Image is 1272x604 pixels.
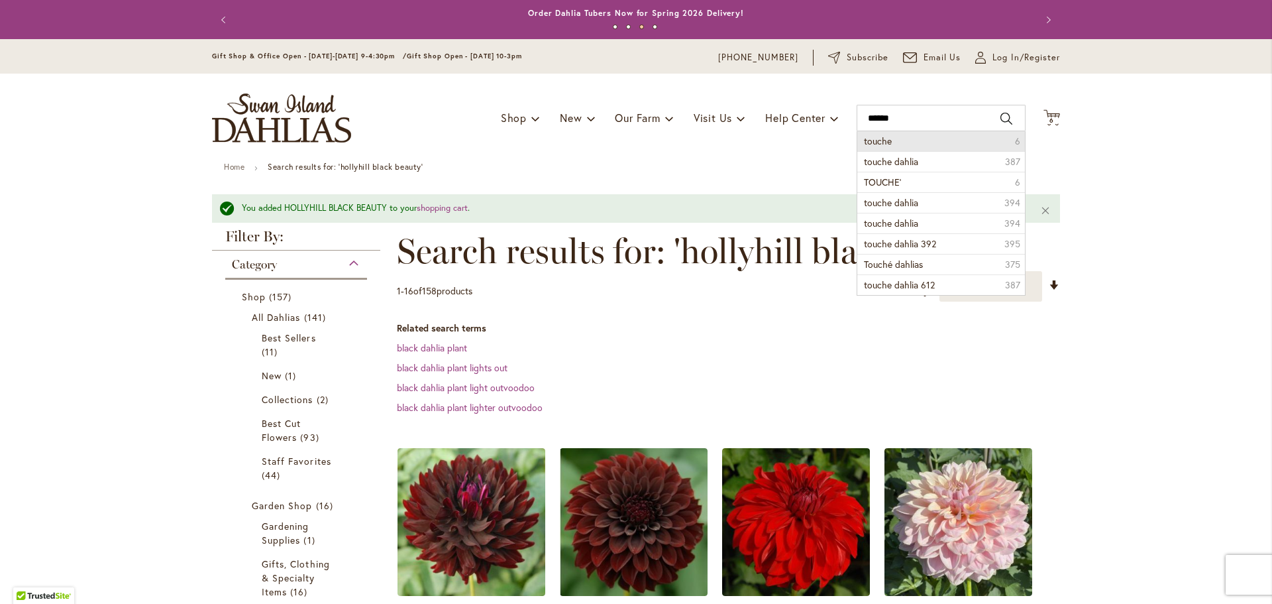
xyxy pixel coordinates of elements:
span: All Dahlias [252,311,301,324]
span: 157 [269,290,295,304]
a: Gifts, Clothing &amp; Specialty Items [262,557,334,599]
button: 6 [1043,109,1060,127]
span: 1 [397,284,401,297]
span: Subscribe [847,51,888,64]
a: Garden Shop [252,499,344,513]
strong: Filter By: [212,229,380,251]
span: 1 [285,369,299,383]
span: Touché dahlias [864,258,923,271]
button: Previous [212,7,238,33]
span: Our Farm [615,111,660,125]
span: Best Cut Flowers [262,417,301,444]
img: BLACK SATIN [560,448,708,596]
span: 141 [304,310,329,324]
span: 6 [1015,176,1020,189]
span: 16 [290,585,311,599]
span: 2 [317,393,332,406]
span: touche [864,135,892,147]
span: TOUCHE' [864,176,901,188]
span: Best Sellers [262,332,316,344]
span: 395 [1004,237,1020,251]
span: touche dahlia 612 [864,278,935,291]
span: Gift Shop Open - [DATE] 10-3pm [407,52,522,60]
span: Staff Favorites [262,455,331,467]
span: 394 [1004,196,1020,210]
a: Staff Favorites [262,454,334,482]
a: Email Us [903,51,961,64]
span: 16 [404,284,413,297]
a: Shop [242,290,354,304]
span: New [262,369,282,382]
span: touche dahlia 392 [864,237,936,250]
a: HOLLYHILL BLACK BEAUTY [397,586,545,599]
dt: Related search terms [397,322,1060,335]
div: You added HOLLYHILL BLACK BEAUTY to your . [242,202,1020,215]
span: Visit Us [694,111,732,125]
span: 93 [300,430,322,444]
a: Log In/Register [975,51,1060,64]
a: Home [224,162,244,172]
iframe: Launch Accessibility Center [10,557,47,594]
a: black dahlia plant light outvoodoo [397,381,535,394]
span: 11 [262,345,281,359]
button: 1 of 4 [613,25,617,29]
span: touche dahlia [864,217,918,229]
span: New [560,111,582,125]
button: Next [1033,7,1060,33]
span: 6 [1049,116,1054,125]
a: Collections [262,393,334,406]
a: black dahlia plant [397,341,467,354]
span: Gift Shop & Office Open - [DATE]-[DATE] 9-4:30pm / [212,52,407,60]
span: Category [232,257,277,272]
button: Search [1000,108,1012,129]
span: 6 [1015,135,1020,148]
a: All Dahlias [252,310,344,324]
a: Best Cut Flowers [262,416,334,444]
a: black dahlia plant lighter outvoodoo [397,401,543,414]
span: touche dahlia [864,196,918,209]
a: AMERICAN BEAUTY [722,586,870,599]
button: 2 of 4 [626,25,631,29]
a: black dahlia plant lights out [397,361,507,374]
button: 3 of 4 [639,25,644,29]
span: 44 [262,468,284,482]
a: Order Dahlia Tubers Now for Spring 2026 Delivery! [528,8,744,18]
span: Log In/Register [992,51,1060,64]
span: 16 [316,499,337,513]
a: store logo [212,93,351,143]
a: shopping cart [417,202,468,213]
span: Shop [242,290,266,303]
strong: Search results for: 'hollyhill black beauty' [268,162,423,172]
a: Blushing Beauty [884,586,1032,599]
span: Shop [501,111,527,125]
span: Gifts, Clothing & Specialty Items [262,558,330,598]
span: Gardening Supplies [262,520,309,546]
span: 387 [1005,155,1020,168]
img: Blushing Beauty [884,448,1032,596]
a: [PHONE_NUMBER] [718,51,798,64]
span: Email Us [924,51,961,64]
span: 158 [422,284,437,297]
a: BLACK SATIN [560,586,708,599]
span: 387 [1005,278,1020,292]
p: - of products [397,280,472,302]
span: 375 [1005,258,1020,271]
span: 394 [1004,217,1020,230]
img: HOLLYHILL BLACK BEAUTY [397,448,545,596]
span: Garden Shop [252,499,313,512]
a: Best Sellers [262,331,334,359]
span: Search results for: 'hollyhill black beauty' [397,231,1004,271]
a: New [262,369,334,383]
button: 4 of 4 [653,25,657,29]
span: Help Center [765,111,825,125]
span: 1 [303,533,318,547]
span: Collections [262,393,313,406]
a: Subscribe [828,51,888,64]
img: AMERICAN BEAUTY [722,448,870,596]
a: Gardening Supplies [262,519,334,547]
span: touche dahlia [864,155,918,168]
